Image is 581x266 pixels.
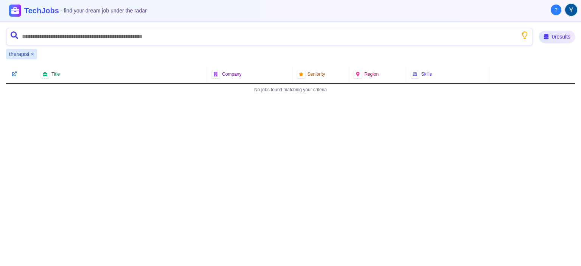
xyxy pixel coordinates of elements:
[9,50,30,58] span: therapist
[61,8,147,14] span: - find your dream job under the radar
[555,6,558,14] span: ?
[222,71,241,77] span: Company
[364,71,379,77] span: Region
[6,84,575,96] div: No jobs found matching your criteria
[565,4,577,16] img: User avatar
[24,5,147,16] h1: TechJobs
[564,3,578,17] button: User menu
[308,71,325,77] span: Seniority
[539,31,575,43] div: 0 results
[31,50,34,58] button: Remove therapist filter
[551,5,561,15] button: About Techjobs
[51,71,60,77] span: Title
[421,71,432,77] span: Skills
[521,31,528,39] button: Show search tips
